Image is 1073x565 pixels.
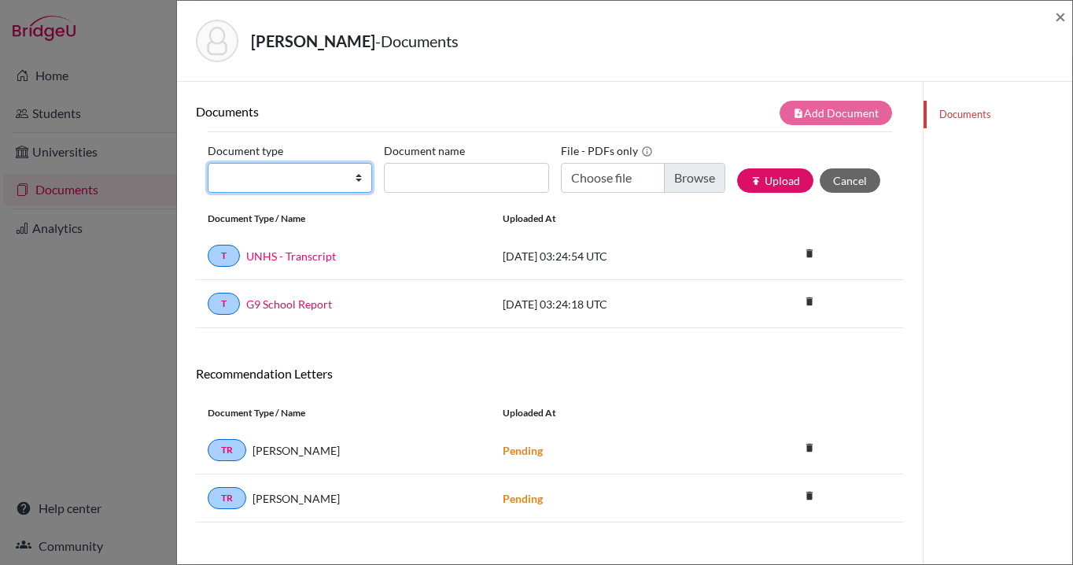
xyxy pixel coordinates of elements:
[491,296,727,312] div: [DATE] 03:24:18 UTC
[798,244,821,265] a: delete
[798,436,821,460] i: delete
[798,484,821,508] i: delete
[246,248,336,264] a: UNHS - Transcript
[208,245,240,267] a: T
[798,290,821,313] i: delete
[253,442,340,459] span: [PERSON_NAME]
[798,438,821,460] a: delete
[1055,5,1066,28] span: ×
[798,242,821,265] i: delete
[196,366,904,381] h6: Recommendation Letters
[491,248,727,264] div: [DATE] 03:24:54 UTC
[503,492,543,505] strong: Pending
[780,101,892,125] button: note_addAdd Document
[384,138,465,163] label: Document name
[253,490,340,507] span: [PERSON_NAME]
[196,406,491,420] div: Document Type / Name
[491,406,727,420] div: Uploaded at
[208,439,246,461] a: TR
[208,487,246,509] a: TR
[561,138,653,163] label: File - PDFs only
[196,212,491,226] div: Document Type / Name
[208,293,240,315] a: T
[375,31,459,50] span: - Documents
[1055,7,1066,26] button: Close
[798,486,821,508] a: delete
[924,101,1072,128] a: Documents
[750,175,761,186] i: publish
[246,296,332,312] a: G9 School Report
[737,168,813,193] button: publishUpload
[793,108,804,119] i: note_add
[503,444,543,457] strong: Pending
[196,104,550,119] h6: Documents
[251,31,375,50] strong: [PERSON_NAME]
[798,292,821,313] a: delete
[208,138,283,163] label: Document type
[820,168,880,193] button: Cancel
[491,212,727,226] div: Uploaded at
